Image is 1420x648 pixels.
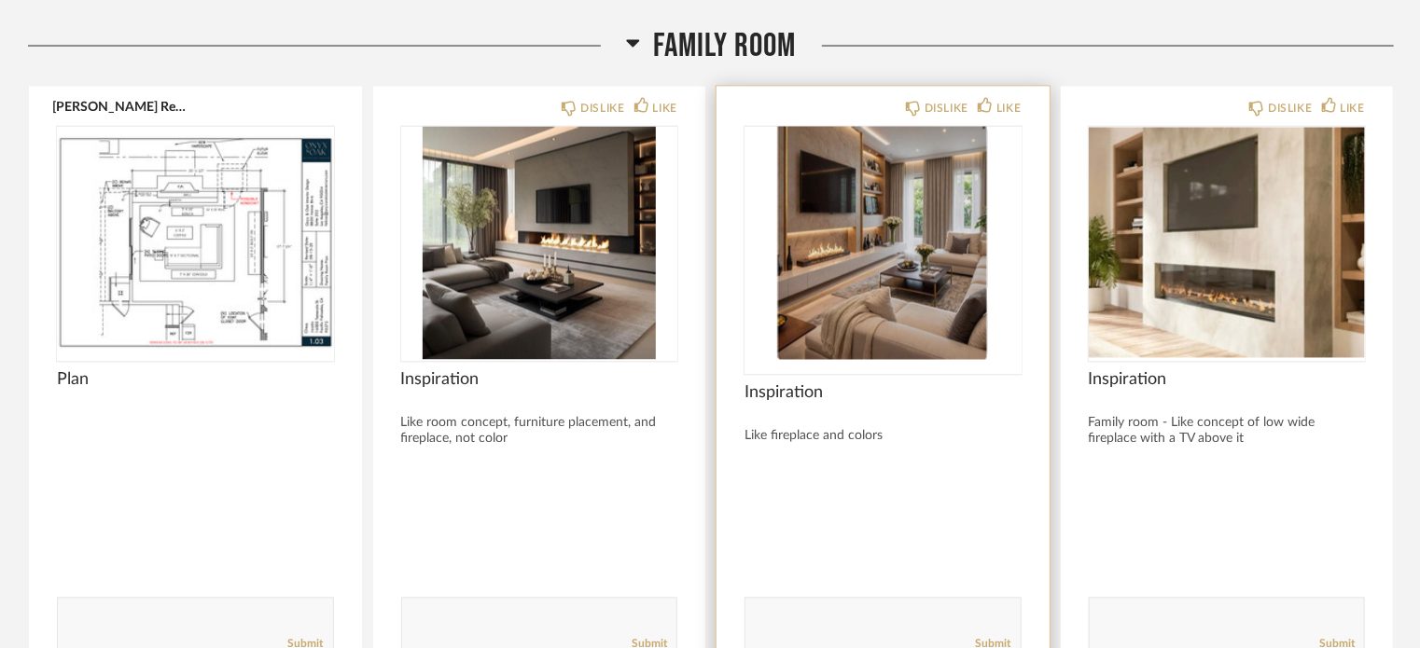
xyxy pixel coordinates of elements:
[1089,370,1366,391] span: Inspiration
[745,127,1022,360] img: undefined
[57,370,334,391] span: Plan
[996,99,1021,117] div: LIKE
[1089,127,1366,360] img: undefined
[580,99,624,117] div: DISLIKE
[654,26,797,66] span: Family Room
[745,429,1022,445] div: Like fireplace and colors
[1341,99,1365,117] div: LIKE
[52,99,190,114] button: [PERSON_NAME] Residence 3.pdf
[745,127,1022,360] div: 0
[401,416,678,448] div: Like room concept, furniture placement, and fireplace, not color
[745,383,1022,404] span: Inspiration
[401,370,678,391] span: Inspiration
[1268,99,1312,117] div: DISLIKE
[653,99,677,117] div: LIKE
[401,127,678,360] img: undefined
[925,99,968,117] div: DISLIKE
[1089,416,1366,448] div: Family room - Like concept of low wide fireplace with a TV above it
[57,127,334,360] img: undefined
